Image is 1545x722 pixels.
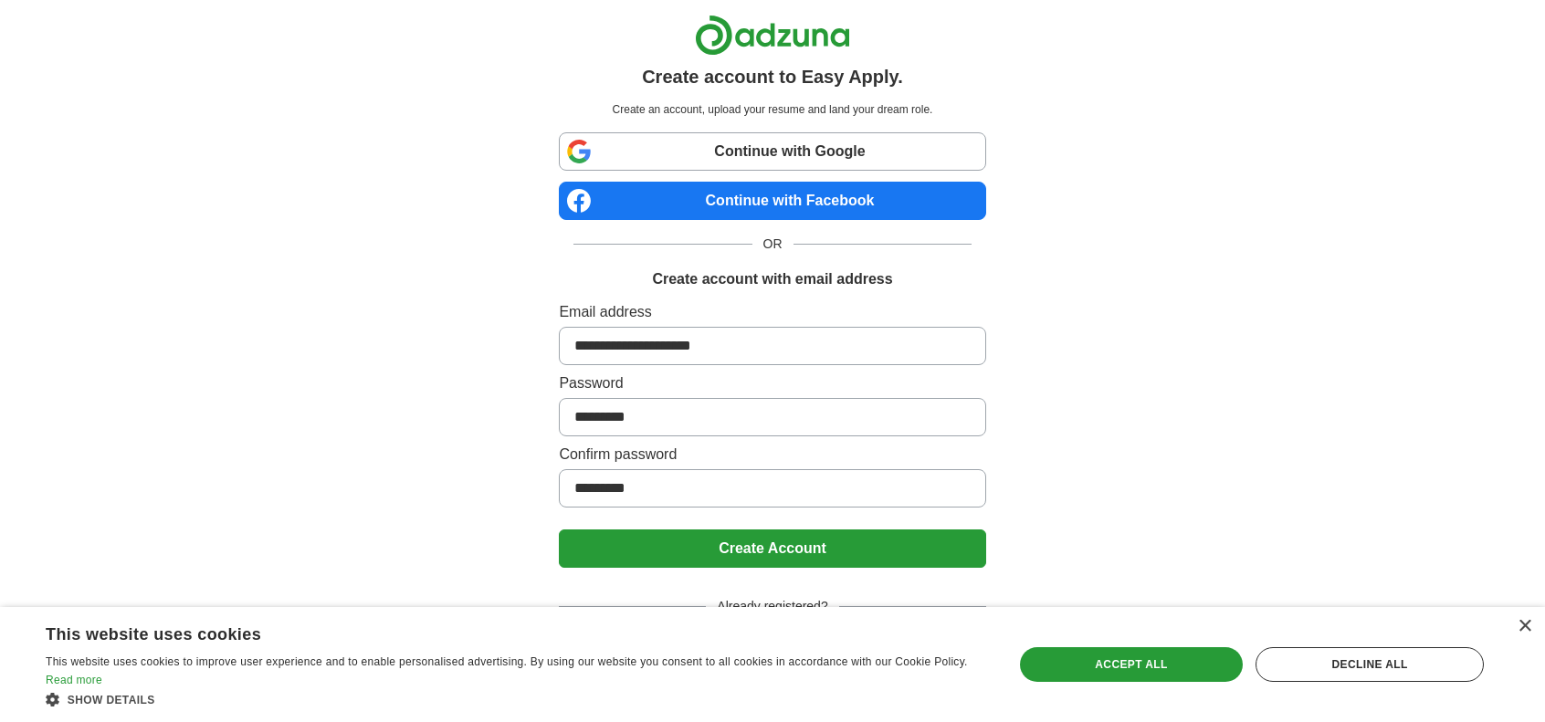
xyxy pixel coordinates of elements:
span: This website uses cookies to improve user experience and to enable personalised advertising. By u... [46,655,968,668]
a: Read more, opens a new window [46,674,102,686]
label: Email address [559,301,985,323]
div: Decline all [1256,647,1484,682]
div: This website uses cookies [46,618,939,645]
span: OR [752,235,794,254]
p: Create an account, upload your resume and land your dream role. [562,101,982,118]
a: Continue with Facebook [559,182,985,220]
span: Already registered? [706,597,838,616]
div: Close [1518,620,1531,633]
img: Adzuna logo [695,15,850,56]
h1: Create account with email address [652,268,892,290]
label: Confirm password [559,444,985,466]
label: Password [559,372,985,394]
div: Show details [46,690,984,708]
a: Continue with Google [559,132,985,171]
h1: Create account to Easy Apply. [642,63,903,90]
span: Show details [68,694,155,706]
button: Create Account [559,529,985,568]
div: Accept all [1020,647,1243,682]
